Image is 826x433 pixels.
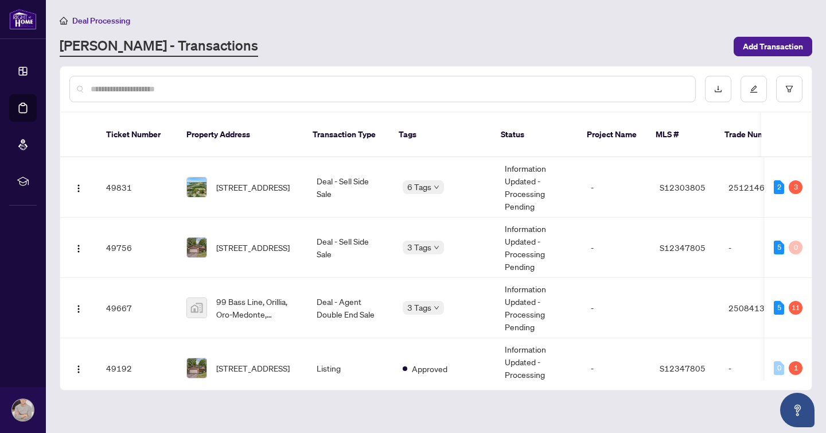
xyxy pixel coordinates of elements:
span: Approved [412,362,447,375]
button: Logo [69,359,88,377]
div: 0 [774,361,784,375]
th: Tags [389,113,492,157]
span: S12303805 [660,182,706,192]
div: 5 [774,241,784,254]
span: download [714,85,722,93]
span: S12347805 [660,242,706,253]
td: - [582,218,650,278]
div: 5 [774,301,784,315]
div: 1 [789,361,802,375]
span: [STREET_ADDRESS] [216,241,290,254]
td: 49831 [97,157,177,218]
span: 3 Tags [407,241,431,254]
a: [PERSON_NAME] - Transactions [60,36,258,57]
div: 2 [774,180,784,194]
span: [STREET_ADDRESS] [216,181,290,194]
img: thumbnail-img [187,238,206,257]
button: Open asap [780,393,815,427]
th: Status [492,113,578,157]
img: logo [9,9,37,30]
td: Information Updated - Processing Pending [496,157,582,218]
img: Profile Icon [12,399,34,421]
td: - [582,338,650,399]
td: 2508413 [719,278,800,338]
span: down [434,184,439,190]
span: Add Transaction [743,37,803,56]
span: edit [750,85,758,93]
div: 11 [789,301,802,315]
span: 6 Tags [407,180,431,194]
img: thumbnail-img [187,177,206,197]
td: Information Updated - Processing Pending [496,338,582,399]
span: Deal Processing [72,16,130,26]
span: filter [785,85,793,93]
td: 49192 [97,338,177,399]
td: - [719,338,800,399]
td: Deal - Sell Side Sale [307,157,393,218]
button: Logo [69,299,88,317]
div: 3 [789,180,802,194]
td: Deal - Agent Double End Sale [307,278,393,338]
span: 99 Bass Line, Orillia, Oro-Medonte, [GEOGRAPHIC_DATA], [GEOGRAPHIC_DATA] [216,295,298,320]
span: [STREET_ADDRESS] [216,362,290,374]
td: Listing [307,338,393,399]
td: 2512146 [719,157,800,218]
img: Logo [74,365,83,374]
button: Add Transaction [734,37,812,56]
img: thumbnail-img [187,358,206,378]
img: Logo [74,184,83,193]
span: home [60,17,68,25]
th: Project Name [578,113,646,157]
img: Logo [74,304,83,314]
span: down [434,245,439,250]
td: 49667 [97,278,177,338]
img: thumbnail-img [187,298,206,318]
td: Information Updated - Processing Pending [496,218,582,278]
td: Information Updated - Processing Pending [496,278,582,338]
button: download [705,76,731,102]
th: Property Address [177,113,303,157]
td: Deal - Sell Side Sale [307,218,393,278]
th: Trade Number [715,113,796,157]
span: S12347805 [660,363,706,373]
button: edit [741,76,767,102]
div: 0 [789,241,802,254]
th: MLS # [646,113,715,157]
button: filter [776,76,802,102]
span: 3 Tags [407,301,431,314]
button: Logo [69,178,88,196]
span: down [434,305,439,311]
td: - [719,218,800,278]
th: Ticket Number [97,113,177,157]
img: Logo [74,244,83,253]
th: Transaction Type [303,113,389,157]
td: - [582,278,650,338]
button: Logo [69,238,88,257]
td: - [582,157,650,218]
td: 49756 [97,218,177,278]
